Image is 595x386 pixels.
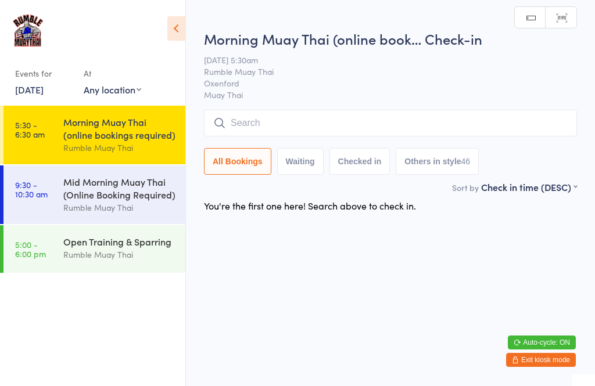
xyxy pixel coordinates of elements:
[15,180,48,199] time: 9:30 - 10:30 am
[63,175,175,201] div: Mid Morning Muay Thai (Online Booking Required)
[204,199,416,212] div: You're the first one here! Search above to check in.
[329,148,390,175] button: Checked in
[204,54,559,66] span: [DATE] 5:30am
[204,110,577,136] input: Search
[63,141,175,154] div: Rumble Muay Thai
[84,83,141,96] div: Any location
[63,248,175,261] div: Rumble Muay Thai
[63,116,175,141] div: Morning Muay Thai (online bookings required)
[3,106,185,164] a: 5:30 -6:30 amMorning Muay Thai (online bookings required)Rumble Muay Thai
[396,148,479,175] button: Others in style46
[204,77,559,89] span: Oxenford
[12,9,44,52] img: Rumble Muay Thai
[15,64,72,83] div: Events for
[63,235,175,248] div: Open Training & Sparring
[277,148,324,175] button: Waiting
[84,64,141,83] div: At
[63,201,175,214] div: Rumble Muay Thai
[15,240,46,258] time: 5:00 - 6:00 pm
[15,120,45,139] time: 5:30 - 6:30 am
[204,66,559,77] span: Rumble Muay Thai
[481,181,577,193] div: Check in time (DESC)
[204,148,271,175] button: All Bookings
[508,336,576,349] button: Auto-cycle: ON
[204,89,577,100] span: Muay Thai
[15,83,44,96] a: [DATE]
[461,157,471,166] div: 46
[3,225,185,273] a: 5:00 -6:00 pmOpen Training & SparringRumble Muay Thai
[506,353,576,367] button: Exit kiosk mode
[3,165,185,224] a: 9:30 -10:30 amMid Morning Muay Thai (Online Booking Required)Rumble Muay Thai
[204,29,577,48] h2: Morning Muay Thai (online book… Check-in
[452,182,479,193] label: Sort by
